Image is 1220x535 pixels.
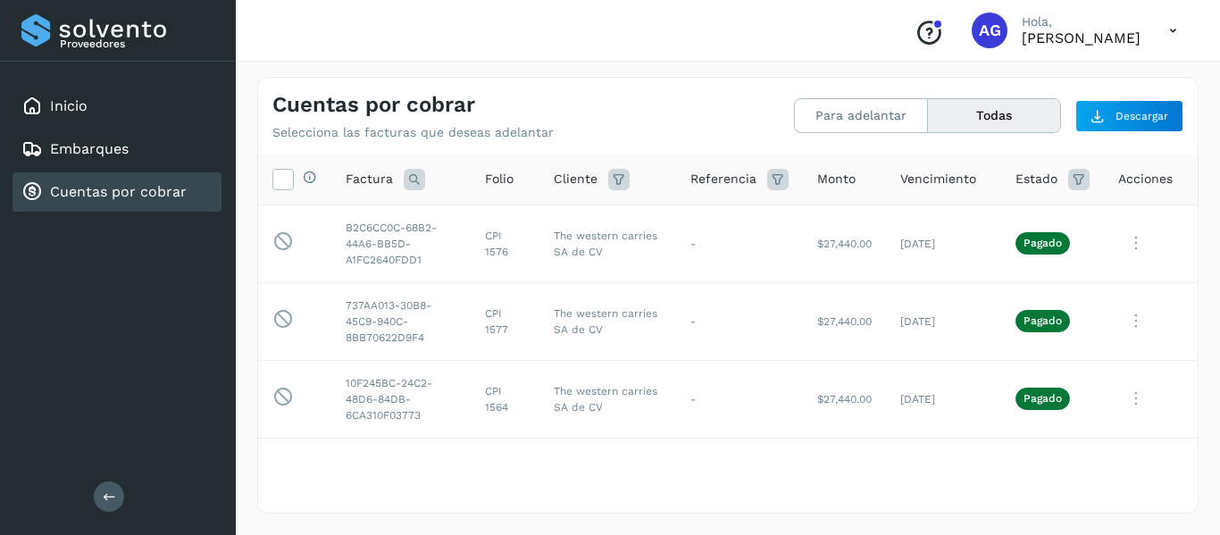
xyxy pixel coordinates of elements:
td: $27,440.00 [803,438,886,515]
td: 737AA013-30B8-45C9-940C-8BB70622D9F4 [331,282,471,360]
p: Pagado [1024,314,1062,327]
td: The western carries SA de CV [539,205,676,282]
td: $27,440.00 [803,205,886,282]
td: The western carries SA de CV [539,360,676,438]
td: [DATE] [886,282,1001,360]
p: Hola, [1022,14,1141,29]
span: Vencimiento [900,170,976,188]
span: Estado [1015,170,1057,188]
span: Folio [485,170,514,188]
td: $27,440.00 [803,282,886,360]
td: 10F245BC-24C2-48D6-84DB-6CA310F03773 [331,360,471,438]
p: Proveedores [60,38,214,50]
p: ALFONSO García Flores [1022,29,1141,46]
td: The western carries SA de CV [539,282,676,360]
td: $27,440.00 [803,360,886,438]
p: Pagado [1024,237,1062,249]
p: Pagado [1024,392,1062,405]
p: Selecciona las facturas que deseas adelantar [272,125,554,140]
td: CPI 1552 [471,438,539,515]
h4: Cuentas por cobrar [272,92,475,118]
span: Monto [817,170,856,188]
button: Todas [928,99,1060,132]
td: - [676,360,803,438]
td: CPI 1577 [471,282,539,360]
span: Referencia [690,170,756,188]
td: CPI 1576 [471,205,539,282]
a: Cuentas por cobrar [50,183,187,200]
td: B2C6CC0C-68B2-44A6-BB5D-A1FC2640FDD1 [331,205,471,282]
td: [DATE] [886,438,1001,515]
td: - [676,282,803,360]
div: Embarques [13,130,221,169]
td: - [676,205,803,282]
td: CPI 1564 [471,360,539,438]
td: [DATE] [886,360,1001,438]
span: Cliente [554,170,597,188]
a: Inicio [50,97,88,114]
span: Factura [346,170,393,188]
button: Descargar [1075,100,1183,132]
div: Inicio [13,87,221,126]
div: Cuentas por cobrar [13,172,221,212]
td: - [676,438,803,515]
a: Embarques [50,140,129,157]
span: Descargar [1116,108,1168,124]
td: 8916955A-2E6F-4E8E-9DCF-B4D032230B2A [331,438,471,515]
td: [DATE] [886,205,1001,282]
td: The western carries SA de CV [539,438,676,515]
span: Acciones [1118,170,1173,188]
button: Para adelantar [795,99,928,132]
